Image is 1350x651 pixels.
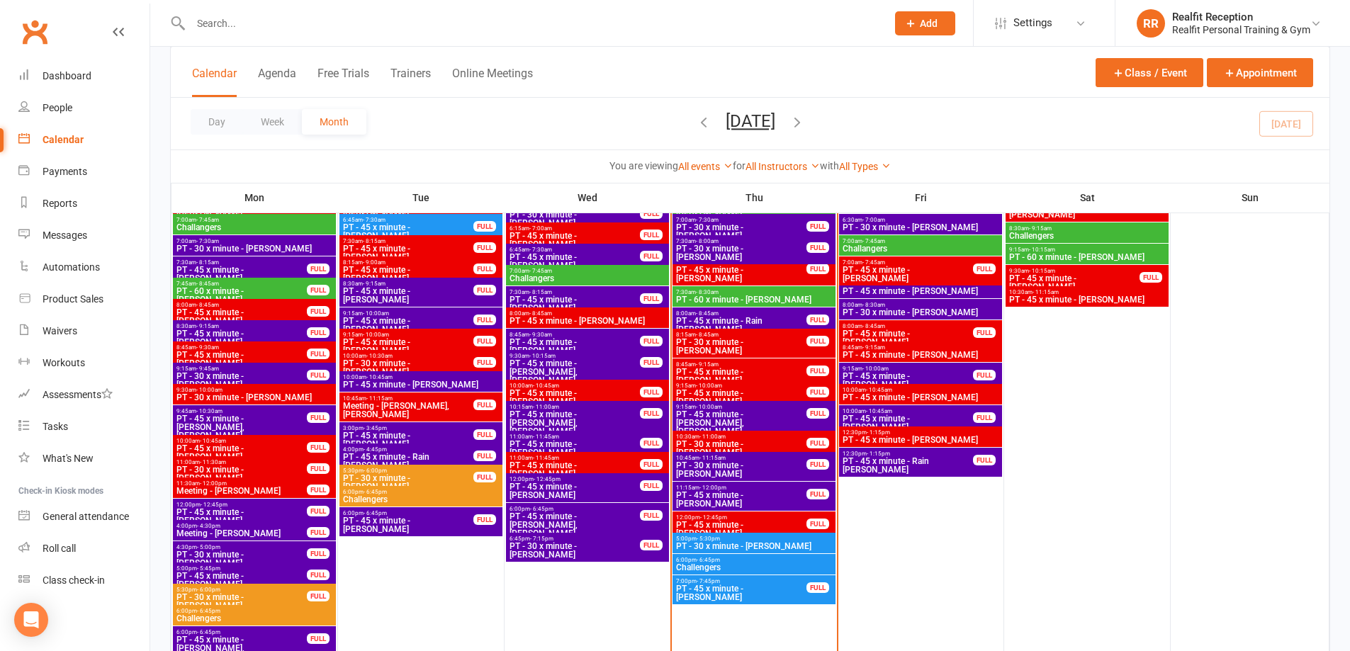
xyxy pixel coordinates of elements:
[342,446,474,453] span: 4:00pm
[838,183,1004,213] th: Fri
[473,285,496,295] div: FULL
[806,408,829,419] div: FULL
[338,183,505,213] th: Tue
[258,67,296,97] button: Agenda
[176,329,308,346] span: PT - 45 x minute - [PERSON_NAME]
[609,160,678,171] strong: You are viewing
[675,410,807,436] span: PT - 45 x minute - [PERSON_NAME], [PERSON_NAME]
[726,111,775,131] button: [DATE]
[529,225,552,232] span: - 7:00am
[43,511,129,522] div: General attendance
[473,221,496,232] div: FULL
[842,238,999,244] span: 7:00am
[473,242,496,253] div: FULL
[696,361,719,368] span: - 9:15am
[473,357,496,368] div: FULL
[671,183,838,213] th: Thu
[342,353,474,359] span: 10:00am
[862,344,885,351] span: - 9:15am
[640,336,663,346] div: FULL
[196,323,219,329] span: - 9:15am
[176,323,308,329] span: 8:30am
[867,451,890,457] span: - 1:15pm
[675,244,807,261] span: PT - 30 x minute - [PERSON_NAME]
[862,259,885,266] span: - 7:45am
[18,124,150,156] a: Calendar
[1033,289,1059,295] span: - 11:15am
[842,223,999,232] span: PT - 30 x minute - [PERSON_NAME]
[842,457,974,474] span: PT - 45 x minute - Rain [PERSON_NAME]
[842,414,974,431] span: PT - 45 x minute - [PERSON_NAME]
[43,230,87,241] div: Messages
[640,387,663,397] div: FULL
[842,302,999,308] span: 8:00am
[675,338,807,355] span: PT - 30 x minute - [PERSON_NAME]
[18,283,150,315] a: Product Sales
[806,366,829,376] div: FULL
[1008,232,1166,240] span: Challengers
[342,380,500,389] span: PT - 45 x minute - [PERSON_NAME]
[1008,268,1140,274] span: 9:30am
[675,332,807,338] span: 8:15am
[366,395,393,402] span: - 11:15am
[842,372,974,389] span: PT - 45 x minute - [PERSON_NAME]
[176,302,308,308] span: 8:00am
[1140,272,1162,283] div: FULL
[842,329,974,346] span: PT - 45 x minute - [PERSON_NAME]
[866,387,892,393] span: - 10:45am
[806,438,829,448] div: FULL
[640,438,663,448] div: FULL
[1172,11,1310,23] div: Realfit Reception
[473,264,496,274] div: FULL
[806,242,829,253] div: FULL
[307,327,330,338] div: FULL
[176,217,333,223] span: 7:00am
[509,253,641,270] span: PT - 45 x minute - [PERSON_NAME]
[342,317,474,334] span: PT - 45 x minute - [PERSON_NAME]
[196,408,223,414] span: - 10:30am
[640,293,663,304] div: FULL
[363,281,386,287] span: - 9:15am
[18,501,150,533] a: General attendance kiosk mode
[862,323,885,329] span: - 8:45am
[18,156,150,188] a: Payments
[696,404,722,410] span: - 10:00am
[1008,225,1166,232] span: 8:30am
[176,480,308,487] span: 11:30am
[1171,183,1329,213] th: Sun
[509,338,641,355] span: PT - 45 x minute - [PERSON_NAME]
[473,336,496,346] div: FULL
[176,387,333,393] span: 9:30am
[509,295,641,312] span: PT - 45 x minute - [PERSON_NAME]
[452,67,533,97] button: Online Meetings
[806,336,829,346] div: FULL
[176,372,308,389] span: PT - 30 x minute - [PERSON_NAME]
[18,347,150,379] a: Workouts
[176,444,308,461] span: PT - 45 x minute - [PERSON_NAME]
[342,374,500,380] span: 10:00am
[509,455,641,461] span: 11:00am
[1096,58,1203,87] button: Class / Event
[363,310,389,317] span: - 10:00am
[820,160,839,171] strong: with
[675,434,807,440] span: 10:30am
[1004,183,1171,213] th: Sat
[18,315,150,347] a: Waivers
[842,244,999,253] span: Challangers
[43,357,85,368] div: Workouts
[509,232,641,249] span: PT - 45 x minute - [PERSON_NAME]
[473,315,496,325] div: FULL
[342,453,474,470] span: PT - 45 x minute - Rain [PERSON_NAME]
[509,289,641,295] span: 7:30am
[363,238,386,244] span: - 8:15am
[243,109,302,135] button: Week
[342,238,474,244] span: 7:30am
[1008,253,1166,261] span: PT - 60 x minute - [PERSON_NAME]
[842,387,999,393] span: 10:00am
[342,468,474,474] span: 5:30pm
[18,411,150,443] a: Tasks
[675,461,807,478] span: PT - 30 x minute - [PERSON_NAME]
[733,160,746,171] strong: for
[806,264,829,274] div: FULL
[675,361,807,368] span: 8:45am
